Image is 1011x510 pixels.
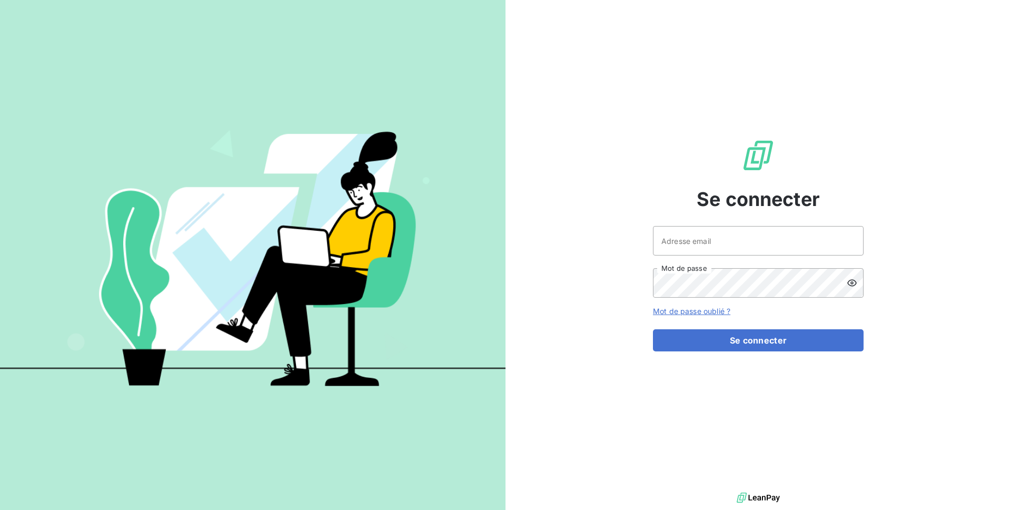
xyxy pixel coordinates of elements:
a: Mot de passe oublié ? [653,307,730,316]
span: Se connecter [697,185,820,213]
img: Logo LeanPay [741,139,775,172]
button: Se connecter [653,329,864,351]
input: placeholder [653,226,864,256]
img: logo [737,490,780,506]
